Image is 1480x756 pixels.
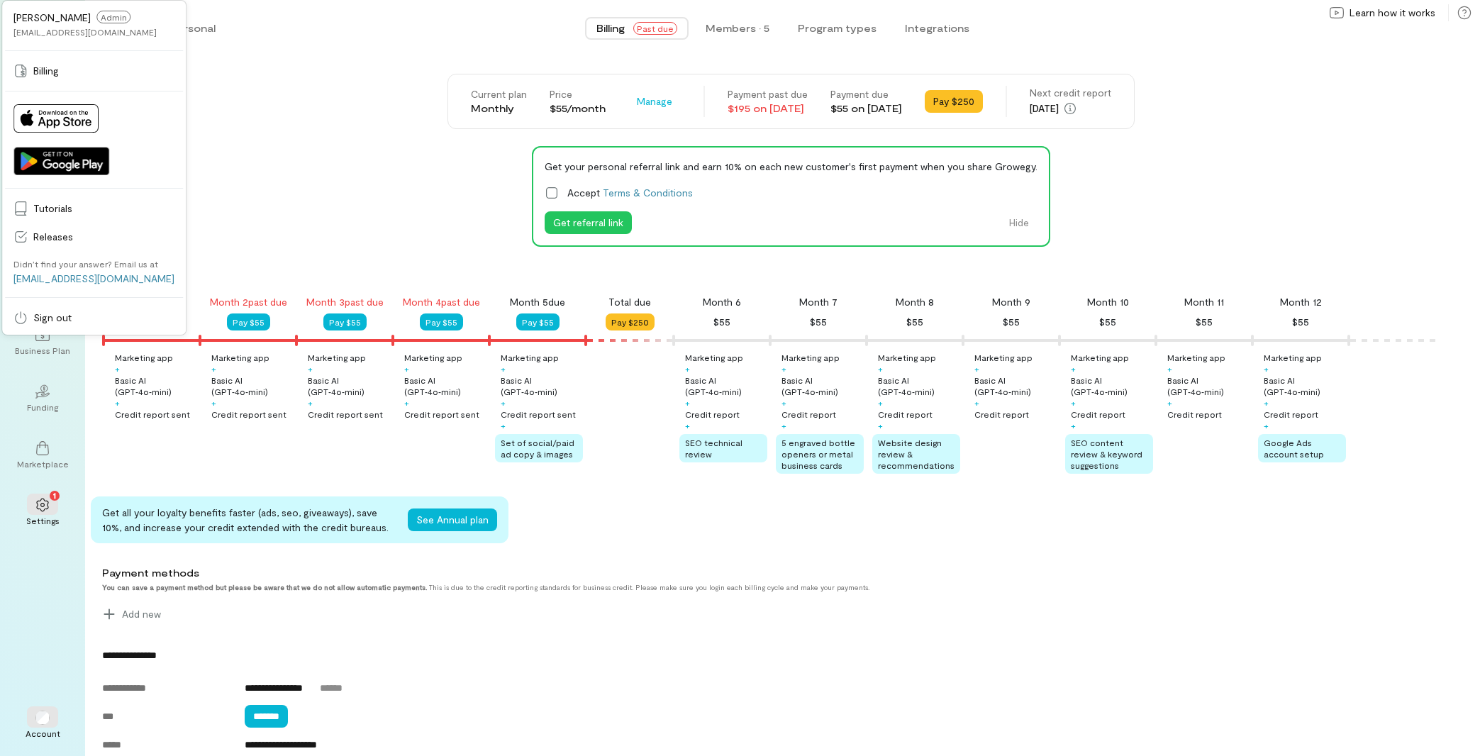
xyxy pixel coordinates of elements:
div: $55 [1099,313,1116,330]
span: Set of social/paid ad copy & images [501,438,574,459]
div: Settings [26,515,60,526]
div: Month 3 past due [306,295,384,309]
div: Credit report [1167,408,1222,420]
div: Month 11 [1184,295,1224,309]
div: Basic AI (GPT‑4o‑mini) [878,374,960,397]
div: Month 9 [992,295,1030,309]
div: + [308,363,313,374]
div: Credit report [1264,408,1318,420]
div: Basic AI (GPT‑4o‑mini) [781,374,864,397]
span: Sign out [33,311,174,325]
div: + [1071,420,1076,431]
span: Manage [637,94,672,109]
div: Marketing app [308,352,366,363]
div: Marketing app [1264,352,1322,363]
div: Basic AI (GPT‑4o‑mini) [1264,374,1346,397]
div: + [878,397,883,408]
div: + [404,397,409,408]
div: Credit report sent [211,408,286,420]
div: + [878,420,883,431]
div: $55 [1003,313,1020,330]
a: Terms & Conditions [603,187,693,199]
div: + [211,363,216,374]
div: Marketing app [781,352,840,363]
div: Marketing app [974,352,1033,363]
a: Settings [17,487,68,538]
div: Basic AI (GPT‑4o‑mini) [308,374,390,397]
span: Website design review & recommendations [878,438,955,470]
div: Basic AI (GPT‑4o‑mini) [974,374,1057,397]
button: Program types [786,17,888,40]
div: Credit report [1071,408,1125,420]
div: Basic AI (GPT‑4o‑mini) [1167,374,1250,397]
div: Marketing app [211,352,269,363]
button: Pay $55 [323,313,367,330]
div: Month 8 [896,295,934,309]
button: Pay $55 [227,313,270,330]
div: Credit report [685,408,740,420]
div: $55 [906,313,923,330]
div: Marketing app [878,352,936,363]
span: SEO content review & keyword suggestions [1071,438,1142,470]
a: Business Plan [17,316,68,367]
button: Hide [1001,211,1037,234]
div: Payment due [830,87,902,101]
span: 5 engraved bottle openers or metal business cards [781,438,855,470]
div: Month 10 [1087,295,1129,309]
span: Add new [122,607,161,621]
div: + [781,363,786,374]
div: $55 [810,313,827,330]
div: Credit report sent [308,408,383,420]
div: Marketing app [1167,352,1225,363]
div: + [115,397,120,408]
span: Learn how it works [1350,6,1435,20]
div: [DATE] [1030,100,1111,117]
div: Current plan [471,87,527,101]
span: Billing [596,21,625,35]
div: Get your personal referral link and earn 10% on each new customer's first payment when you share ... [545,159,1037,174]
div: Payment methods [102,566,1337,580]
div: + [878,363,883,374]
div: Month 7 [799,295,838,309]
button: Manage [628,90,681,113]
div: $55 [1196,313,1213,330]
span: SEO technical review [685,438,742,459]
button: See Annual plan [408,508,497,531]
div: + [501,363,506,374]
div: Account [17,699,68,750]
div: Marketing app [501,352,559,363]
div: + [404,363,409,374]
a: Sign out [5,304,183,332]
div: $55 on [DATE] [830,101,902,116]
div: Credit report [781,408,836,420]
div: + [211,397,216,408]
div: $195 on [DATE] [728,101,808,116]
div: Credit report sent [115,408,190,420]
button: Integrations [894,17,981,40]
button: BillingPast due [585,17,689,40]
span: Accept [567,185,693,200]
span: Admin [96,11,130,23]
div: + [1264,420,1269,431]
div: Basic AI (GPT‑4o‑mini) [501,374,583,397]
span: Billing [33,64,174,78]
span: 1 [53,489,56,501]
div: + [501,420,506,431]
div: Credit report [974,408,1029,420]
div: + [781,420,786,431]
div: Business Plan [15,345,70,356]
img: Get it on Google Play [13,147,109,175]
div: $55 [1292,313,1309,330]
a: Releases [5,223,183,251]
div: Marketing app [404,352,462,363]
div: Month 6 [703,295,741,309]
div: + [308,397,313,408]
div: Credit report sent [501,408,576,420]
div: Basic AI (GPT‑4o‑mini) [211,374,294,397]
div: Plan benefits [102,269,1474,284]
div: + [1071,363,1076,374]
span: Tutorials [33,201,174,216]
div: + [1167,363,1172,374]
div: Credit report sent [404,408,479,420]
